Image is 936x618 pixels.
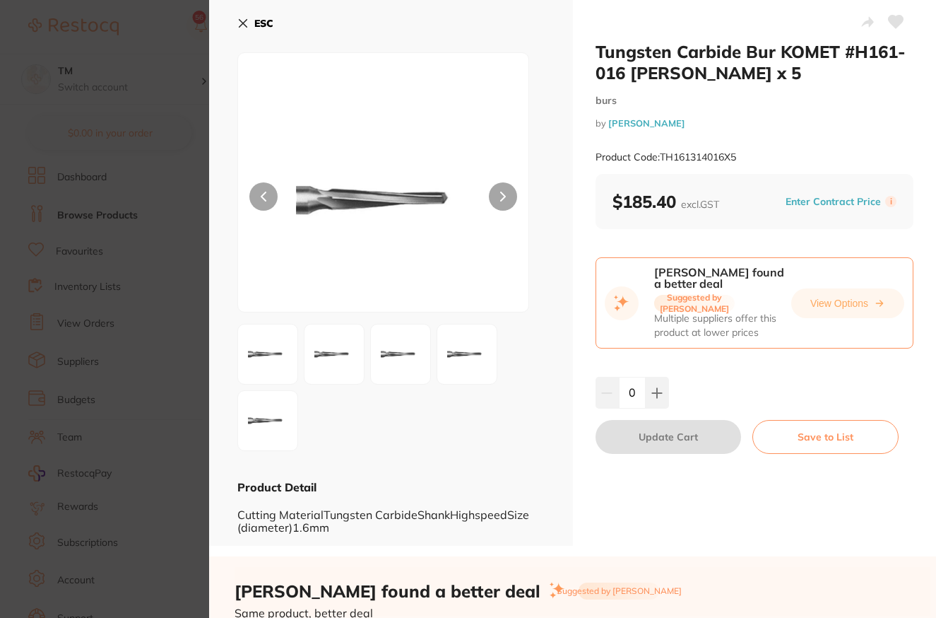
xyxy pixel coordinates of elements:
[654,312,792,339] div: Multiple suppliers offer this product at lower prices
[237,495,545,534] div: Cutting MaterialTungsten CarbideShankHighspeedSize (diameter)1.6mm
[596,420,742,454] button: Update Cart
[596,95,914,107] small: burs
[375,329,426,380] img: MDE2WDVfMy5qcGc
[242,395,293,446] img: MDE2WDVfNS5qcGc
[237,11,273,35] button: ESC
[557,586,682,596] span: Suggested by [PERSON_NAME]
[612,191,719,212] b: $185.40
[237,480,316,494] b: Product Detail
[596,151,736,163] small: Product Code: TH161314016X5
[296,88,470,312] img: MDE2WDUuanBn
[654,295,735,312] span: Suggested by [PERSON_NAME]
[781,195,885,209] button: Enter Contract Price
[752,420,899,454] button: Save to List
[442,329,492,380] img: MDE2WDVfNC5qcGc
[654,267,792,289] span: [PERSON_NAME] found a better deal
[254,17,273,30] b: ESC
[608,117,685,129] a: [PERSON_NAME]
[885,196,896,207] label: i
[791,288,904,318] button: View Options
[681,198,719,211] span: excl. GST
[235,581,540,602] h2: [PERSON_NAME] found a better deal
[242,329,293,380] img: MDE2WDUuanBn
[596,41,914,83] h2: Tungsten Carbide Bur KOMET #H161-016 [PERSON_NAME] x 5
[596,118,914,129] small: by
[309,329,360,380] img: MDE2WDVfMi5qcGc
